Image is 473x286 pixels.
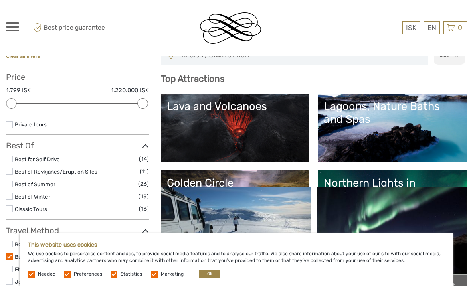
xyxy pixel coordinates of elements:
[15,278,42,285] a: Jeep / 4x4
[6,86,31,95] label: 1.799 ISK
[200,12,261,44] img: Reykjavik Residence
[111,86,149,95] label: 1.220.000 ISK
[324,176,461,233] a: Northern Lights in [GEOGRAPHIC_DATA]
[20,233,453,286] div: We use cookies to personalise content and ads, to provide social media features and to analyse ou...
[28,241,445,248] h5: This website uses cookies
[138,179,149,189] span: (26)
[15,241,26,247] a: Boat
[6,72,149,82] h3: Price
[139,192,149,201] span: (18)
[15,121,47,128] a: Private tours
[6,141,149,150] h3: Best Of
[199,270,220,278] button: OK
[140,167,149,176] span: (11)
[15,193,50,200] a: Best of Winter
[167,176,304,189] div: Golden Circle
[457,24,463,32] span: 0
[139,204,149,213] span: (16)
[38,271,55,278] label: Needed
[161,271,184,278] label: Marketing
[161,73,224,84] b: Top Attractions
[167,100,304,113] div: Lava and Volcanoes
[324,100,461,126] div: Lagoons, Nature Baths and Spas
[167,176,304,233] a: Golden Circle
[6,226,149,235] h3: Travel Method
[15,266,30,272] a: Flying
[424,21,440,34] div: EN
[15,156,60,162] a: Best for Self Drive
[11,14,91,20] p: We're away right now. Please check back later!
[139,154,149,164] span: (14)
[15,254,24,260] a: Bus
[406,24,416,32] span: ISK
[74,271,102,278] label: Preferences
[167,100,304,156] a: Lava and Volcanoes
[15,181,55,187] a: Best of Summer
[324,176,461,203] div: Northern Lights in [GEOGRAPHIC_DATA]
[31,21,121,34] span: Best price guarantee
[92,12,102,22] button: Open LiveChat chat widget
[15,168,97,175] a: Best of Reykjanes/Eruption Sites
[121,271,142,278] label: Statistics
[15,206,47,212] a: Classic Tours
[324,100,461,156] a: Lagoons, Nature Baths and Spas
